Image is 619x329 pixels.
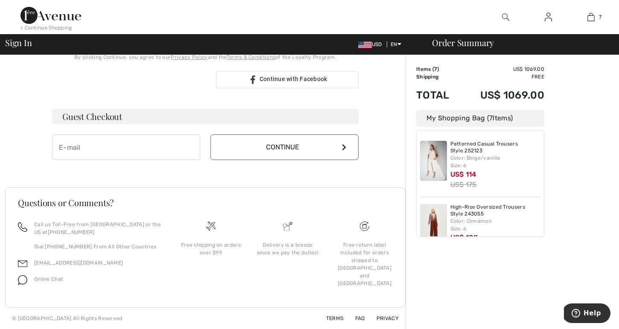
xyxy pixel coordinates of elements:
p: Dial [PHONE_NUMBER] From All Other Countries [34,243,162,250]
a: Sign In [538,12,559,23]
div: © [GEOGRAPHIC_DATA] All Rights Reserved [12,314,123,322]
td: US$ 1069.00 [460,65,544,73]
span: Continue with Facebook [260,76,327,82]
img: Free shipping on orders over $99 [206,221,216,231]
p: Call us Toll-Free from [GEOGRAPHIC_DATA] or the US at [34,221,162,236]
h3: Guest Checkout [52,109,359,124]
img: 1ère Avenue [20,7,81,24]
a: Privacy [366,315,399,321]
span: EN [391,41,401,47]
div: Delivery is a breeze since we pay the duties! [256,241,319,256]
a: Privacy Policy [171,54,207,60]
span: USD [358,41,385,47]
a: High-Rise Oversized Trousers Style 243055 [450,204,541,217]
a: Patterned Casual Trousers Style 252123 [450,141,541,154]
a: FAQ [345,315,365,321]
iframe: Sign in with Google Button [48,70,213,89]
td: Total [416,81,460,110]
img: My Info [545,12,552,22]
img: Patterned Casual Trousers Style 252123 [420,141,447,181]
img: Free shipping on orders over $99 [360,221,369,231]
iframe: Opens a widget where you can find more information [564,303,610,325]
a: Terms & Conditions [227,54,275,60]
img: High-Rise Oversized Trousers Style 243055 [420,204,447,244]
img: chat [18,275,27,285]
input: E-mail [52,134,200,160]
span: 7 [489,114,493,122]
span: US$ 114 [450,170,476,178]
span: 7 [599,13,601,21]
a: [PHONE_NUMBER] [48,229,95,235]
img: search the website [502,12,509,22]
td: Free [460,73,544,81]
div: Free return label included for orders shipped to [GEOGRAPHIC_DATA] and [GEOGRAPHIC_DATA] [333,241,396,287]
td: Items ( ) [416,65,460,73]
div: < Continue Shopping [20,24,72,32]
span: 7 [434,66,437,72]
img: US Dollar [358,41,372,48]
a: Terms [316,315,344,321]
s: US$ 175 [450,181,477,189]
div: Sign in with Google. Opens in new tab [52,70,209,89]
div: By clicking Continue, you agree to our and the of the Loyalty Program. [52,53,359,61]
div: Color: Beige/vanilla Size: 6 [450,154,541,169]
a: 7 [570,12,612,22]
div: My Shopping Bag ( Items) [416,110,544,127]
div: Color: Cinnamon Size: 6 [450,217,541,233]
div: Free shipping on orders over $99 [179,241,242,256]
td: Shipping [416,73,460,81]
button: Continue [210,134,359,160]
td: US$ 1069.00 [460,81,544,110]
img: Delivery is a breeze since we pay the duties! [283,221,292,231]
span: Online Chat [34,276,63,282]
h3: Questions or Comments? [18,198,393,207]
a: [EMAIL_ADDRESS][DOMAIN_NAME] [34,260,123,266]
img: email [18,259,27,268]
span: Sign In [5,38,32,47]
span: US$ 108 [450,233,479,242]
a: Continue with Facebook [216,71,359,88]
img: call [18,222,27,232]
img: My Bag [587,12,595,22]
div: Order Summary [422,38,614,47]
